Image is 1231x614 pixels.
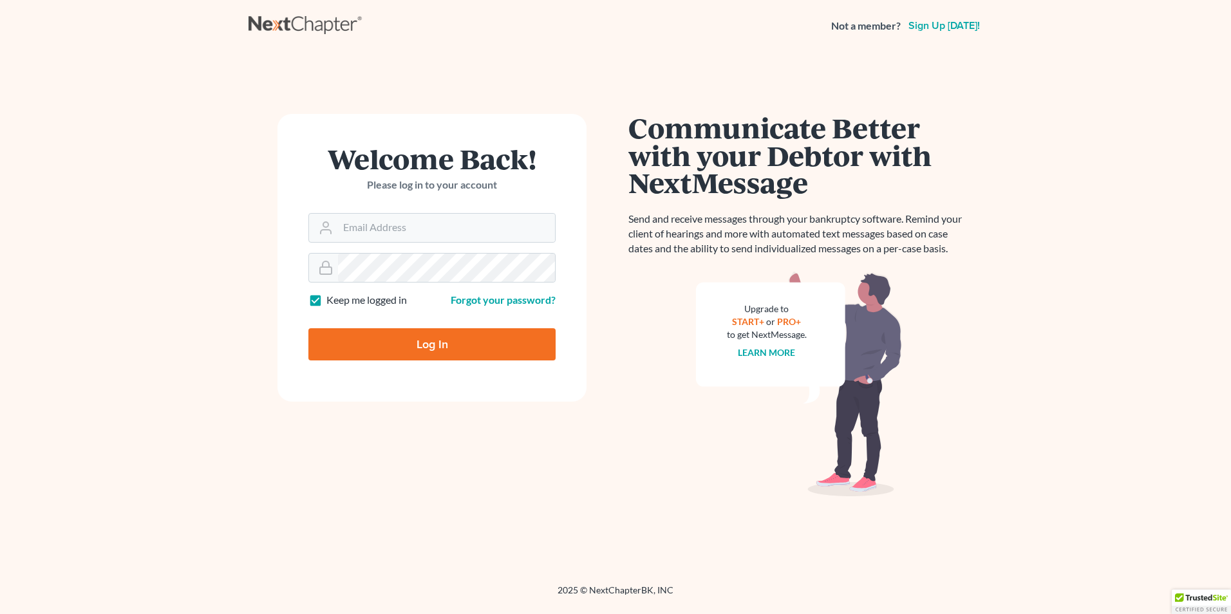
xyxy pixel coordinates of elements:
[249,584,982,607] div: 2025 © NextChapterBK, INC
[696,272,902,497] img: nextmessage_bg-59042aed3d76b12b5cd301f8e5b87938c9018125f34e5fa2b7a6b67550977c72.svg
[308,145,556,172] h1: Welcome Back!
[727,302,807,315] div: Upgrade to
[831,19,901,33] strong: Not a member?
[906,21,982,31] a: Sign up [DATE]!
[778,316,802,327] a: PRO+
[338,214,555,242] input: Email Address
[451,293,556,306] a: Forgot your password?
[727,328,807,341] div: to get NextMessage.
[738,347,796,358] a: Learn more
[628,114,970,196] h1: Communicate Better with your Debtor with NextMessage
[1172,590,1231,614] div: TrustedSite Certified
[308,328,556,360] input: Log In
[326,293,407,308] label: Keep me logged in
[733,316,765,327] a: START+
[628,212,970,256] p: Send and receive messages through your bankruptcy software. Remind your client of hearings and mo...
[767,316,776,327] span: or
[308,178,556,192] p: Please log in to your account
